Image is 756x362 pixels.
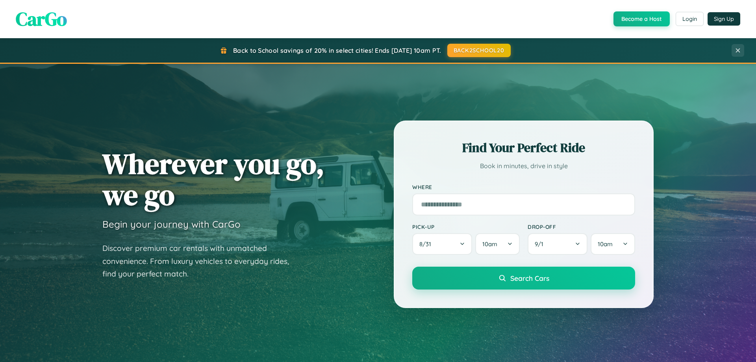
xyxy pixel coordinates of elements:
p: Discover premium car rentals with unmatched convenience. From luxury vehicles to everyday rides, ... [102,242,299,280]
button: 10am [475,233,520,255]
button: Search Cars [412,267,635,290]
h3: Begin your journey with CarGo [102,218,241,230]
button: 10am [591,233,635,255]
label: Where [412,184,635,190]
span: 8 / 31 [419,240,435,248]
button: Sign Up [708,12,740,26]
span: Back to School savings of 20% in select cities! Ends [DATE] 10am PT. [233,46,441,54]
span: 10am [598,240,613,248]
h1: Wherever you go, we go [102,148,324,210]
span: CarGo [16,6,67,32]
button: Login [676,12,704,26]
h2: Find Your Perfect Ride [412,139,635,156]
p: Book in minutes, drive in style [412,160,635,172]
button: 9/1 [528,233,587,255]
span: Search Cars [510,274,549,282]
button: BACK2SCHOOL20 [447,44,511,57]
label: Pick-up [412,223,520,230]
button: 8/31 [412,233,472,255]
button: Become a Host [613,11,670,26]
span: 10am [482,240,497,248]
span: 9 / 1 [535,240,547,248]
label: Drop-off [528,223,635,230]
